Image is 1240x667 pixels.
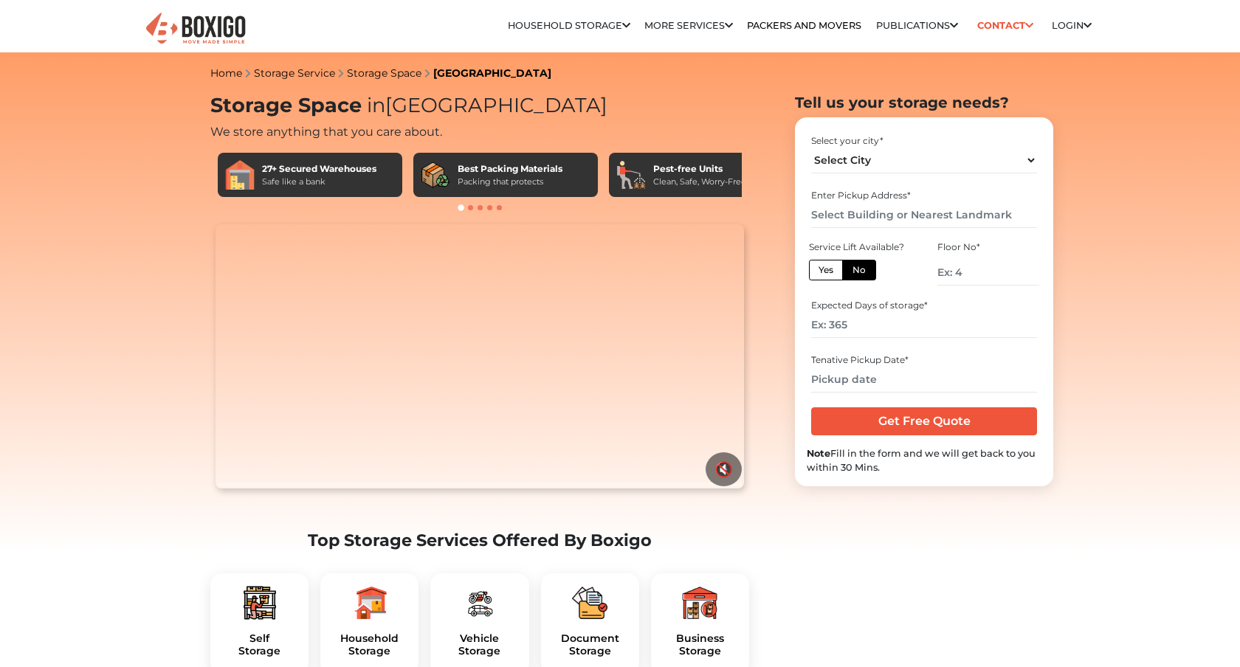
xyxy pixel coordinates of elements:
b: Note [807,448,830,459]
div: Pest-free Units [653,162,746,176]
span: in [367,93,385,117]
h5: Business Storage [663,632,737,657]
a: Publications [876,20,958,31]
div: Enter Pickup Address [811,189,1036,202]
div: Clean, Safe, Worry-Free [653,176,746,188]
input: Ex: 4 [937,260,1039,286]
h5: Document Storage [553,632,627,657]
img: boxigo_packers_and_movers_plan [462,585,497,621]
a: [GEOGRAPHIC_DATA] [433,66,551,80]
div: Best Packing Materials [458,162,562,176]
a: Storage Service [254,66,335,80]
a: Login [1052,20,1092,31]
div: Fill in the form and we will get back to you within 30 Mins. [807,446,1041,474]
input: Pickup date [811,367,1036,393]
span: [GEOGRAPHIC_DATA] [362,93,607,117]
a: Packers and Movers [747,20,861,31]
img: Pest-free Units [616,160,646,190]
a: HouseholdStorage [332,632,407,657]
button: 🔇 [706,452,742,486]
input: Ex: 365 [811,312,1036,338]
div: Packing that protects [458,176,562,188]
h5: Self Storage [222,632,297,657]
div: Service Lift Available? [809,241,911,254]
a: Contact [972,14,1038,37]
a: DocumentStorage [553,632,627,657]
img: boxigo_packers_and_movers_plan [242,585,278,621]
img: boxigo_packers_and_movers_plan [572,585,607,621]
img: Boxigo [144,11,247,47]
a: BusinessStorage [663,632,737,657]
input: Get Free Quote [811,407,1036,435]
a: Storage Space [347,66,421,80]
div: Safe like a bank [262,176,376,188]
div: Expected Days of storage [811,299,1036,312]
h5: Vehicle Storage [442,632,517,657]
img: boxigo_packers_and_movers_plan [352,585,387,621]
h2: Tell us your storage needs? [795,94,1053,111]
h1: Storage Space [210,94,749,118]
h2: Top Storage Services Offered By Boxigo [210,531,749,550]
label: Yes [809,260,843,280]
video: Your browser does not support the video tag. [216,224,743,488]
div: Tenative Pickup Date [811,353,1036,367]
a: More services [644,20,733,31]
h5: Household Storage [332,632,407,657]
a: VehicleStorage [442,632,517,657]
img: Best Packing Materials [421,160,450,190]
div: Floor No [937,241,1039,254]
div: Select your city [811,134,1036,148]
label: No [842,260,876,280]
a: SelfStorage [222,632,297,657]
img: 27+ Secured Warehouses [225,160,255,190]
input: Select Building or Nearest Landmark [811,202,1036,228]
div: 27+ Secured Warehouses [262,162,376,176]
img: boxigo_packers_and_movers_plan [682,585,717,621]
span: We store anything that you care about. [210,125,442,139]
a: Household Storage [508,20,630,31]
a: Home [210,66,242,80]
